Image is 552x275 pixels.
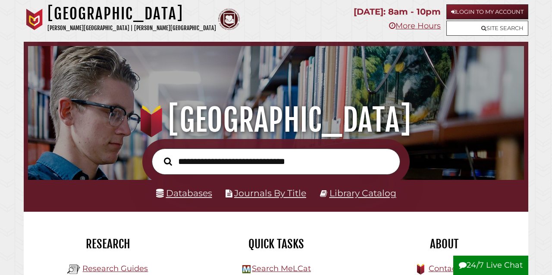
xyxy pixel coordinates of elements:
a: Search MeLCat [252,264,311,273]
h2: About [367,237,522,251]
a: Login to My Account [446,4,528,19]
img: Hekman Library Logo [242,265,251,273]
a: Library Catalog [329,188,396,198]
h2: Research [30,237,185,251]
a: Site Search [446,21,528,36]
p: [PERSON_NAME][GEOGRAPHIC_DATA] | [PERSON_NAME][GEOGRAPHIC_DATA] [47,23,216,33]
a: Journals By Title [234,188,306,198]
a: More Hours [389,21,441,31]
i: Search [164,157,172,166]
img: Calvin Theological Seminary [218,9,240,30]
a: Databases [156,188,212,198]
button: Search [160,155,176,167]
a: Research Guides [82,264,148,273]
a: Contact Us [429,264,471,273]
h1: [GEOGRAPHIC_DATA] [36,101,516,139]
h1: [GEOGRAPHIC_DATA] [47,4,216,23]
img: Calvin University [24,9,45,30]
p: [DATE]: 8am - 10pm [354,4,441,19]
h2: Quick Tasks [198,237,354,251]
